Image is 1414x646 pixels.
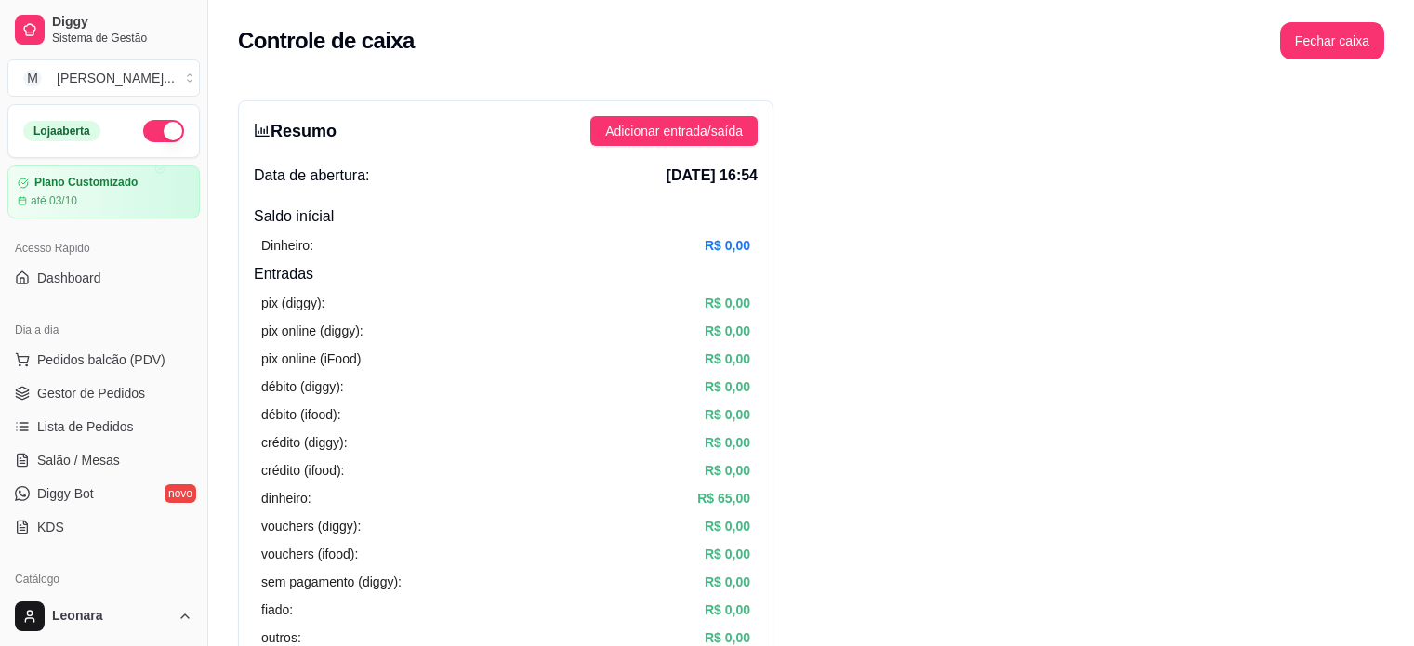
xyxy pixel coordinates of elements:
span: bar-chart [254,122,271,138]
div: Dia a dia [7,315,200,345]
button: Pedidos balcão (PDV) [7,345,200,375]
a: Plano Customizadoaté 03/10 [7,165,200,218]
article: até 03/10 [31,193,77,208]
article: R$ 0,00 [705,321,750,341]
button: Fechar caixa [1280,22,1384,59]
span: Pedidos balcão (PDV) [37,350,165,369]
span: Dashboard [37,269,101,287]
button: Alterar Status [143,120,184,142]
h4: Saldo inícial [254,205,758,228]
article: crédito (ifood): [261,460,344,481]
span: Adicionar entrada/saída [605,121,743,141]
a: Salão / Mesas [7,445,200,475]
article: pix online (iFood) [261,349,361,369]
span: Diggy [52,14,192,31]
h3: Resumo [254,118,337,144]
article: Dinheiro: [261,235,313,256]
article: pix online (diggy): [261,321,363,341]
article: sem pagamento (diggy): [261,572,402,592]
button: Select a team [7,59,200,97]
article: R$ 0,00 [705,404,750,425]
a: Gestor de Pedidos [7,378,200,408]
span: Sistema de Gestão [52,31,192,46]
a: KDS [7,512,200,542]
span: Lista de Pedidos [37,417,134,436]
article: vouchers (diggy): [261,516,361,536]
div: Catálogo [7,564,200,594]
span: M [23,69,42,87]
article: R$ 65,00 [697,488,750,508]
h4: Entradas [254,263,758,285]
article: R$ 0,00 [705,600,750,620]
a: Diggy Botnovo [7,479,200,508]
article: débito (ifood): [261,404,341,425]
article: pix (diggy): [261,293,324,313]
div: [PERSON_NAME] ... [57,69,175,87]
span: Salão / Mesas [37,451,120,469]
span: Data de abertura: [254,165,370,187]
article: dinheiro: [261,488,311,508]
article: Plano Customizado [34,176,138,190]
article: crédito (diggy): [261,432,348,453]
div: Acesso Rápido [7,233,200,263]
article: R$ 0,00 [705,572,750,592]
article: R$ 0,00 [705,544,750,564]
article: R$ 0,00 [705,376,750,397]
article: débito (diggy): [261,376,344,397]
a: Lista de Pedidos [7,412,200,442]
article: vouchers (ifood): [261,544,358,564]
article: R$ 0,00 [705,349,750,369]
a: DiggySistema de Gestão [7,7,200,52]
h2: Controle de caixa [238,26,415,56]
span: Leonara [52,608,170,625]
article: R$ 0,00 [705,235,750,256]
article: R$ 0,00 [705,293,750,313]
article: R$ 0,00 [705,460,750,481]
article: R$ 0,00 [705,516,750,536]
button: Leonara [7,594,200,639]
span: Gestor de Pedidos [37,384,145,402]
span: [DATE] 16:54 [667,165,758,187]
span: KDS [37,518,64,536]
button: Adicionar entrada/saída [590,116,758,146]
article: R$ 0,00 [705,432,750,453]
span: Diggy Bot [37,484,94,503]
div: Loja aberta [23,121,100,141]
a: Dashboard [7,263,200,293]
article: fiado: [261,600,293,620]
